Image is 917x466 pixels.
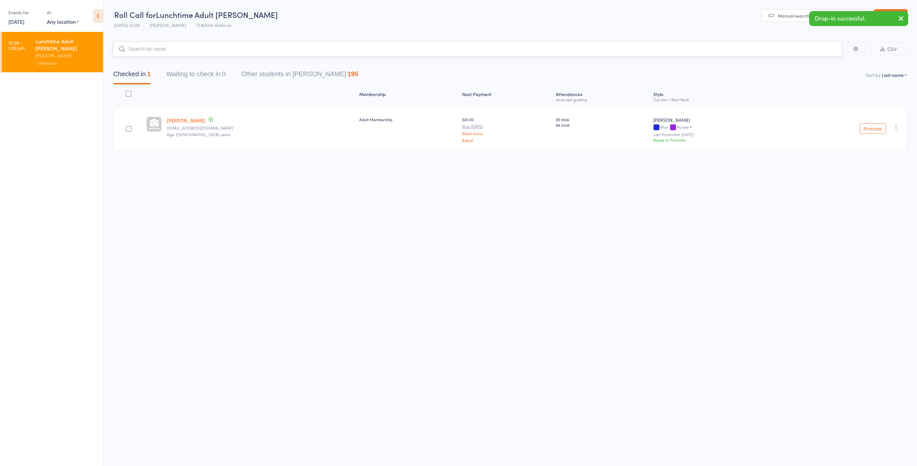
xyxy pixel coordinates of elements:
[654,117,771,123] div: [PERSON_NAME]
[196,22,231,28] span: TUKAHA Rotorua
[553,88,651,105] div: Atten­dances
[8,40,25,50] time: 12:00 - 1:00 pm
[357,88,460,105] div: Membership
[860,123,886,134] button: Promote
[359,117,457,122] div: Adult Membership
[651,88,773,105] div: Style
[462,124,551,129] small: Due [DATE]
[866,72,881,78] label: Sort by
[654,137,771,143] div: Ready to Promote
[114,9,156,20] span: Roll Call for
[150,22,186,28] span: [PERSON_NAME]
[677,125,689,129] div: Purple
[556,97,649,102] div: since last grading
[147,70,151,78] div: 1
[778,12,810,19] span: Manual search
[870,42,907,56] button: CSV
[47,7,79,18] div: At
[654,97,771,102] div: Current / Next Rank
[35,52,98,59] div: [PERSON_NAME]
[114,22,140,28] span: [DATE] 12:00
[556,117,649,122] span: 93 style
[167,126,354,130] small: rehuaselwyn25@gmail.com
[348,70,358,78] div: 195
[222,70,226,78] div: 0
[167,132,230,137] span: Age: [DEMOGRAPHIC_DATA] years
[47,18,79,25] div: Any location
[874,9,908,22] a: Exit roll call
[460,88,553,105] div: Next Payment
[8,7,40,18] div: Events for
[654,132,771,137] small: Last Promoted: [DATE]
[462,131,551,135] a: Show more
[556,122,649,128] span: 94 total
[167,117,205,124] a: [PERSON_NAME]
[241,67,358,84] button: Other students in [PERSON_NAME]195
[35,37,98,52] div: Lunchtime Adult [PERSON_NAME]
[166,67,226,84] button: Waiting to check in0
[8,18,24,25] a: [DATE]
[882,72,904,78] div: Last name
[113,42,842,57] input: Search by name
[113,67,151,84] button: Checked in1
[462,117,551,142] div: $20.00
[2,32,103,72] a: 12:00 -1:00 pmLunchtime Adult [PERSON_NAME][PERSON_NAME]1 attendee
[654,125,771,130] div: Blue
[462,138,551,142] a: Adjust
[35,59,98,67] div: 1 attendee
[156,9,278,20] span: Lunchtime Adult [PERSON_NAME]
[809,11,909,26] div: Drop-in successful.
